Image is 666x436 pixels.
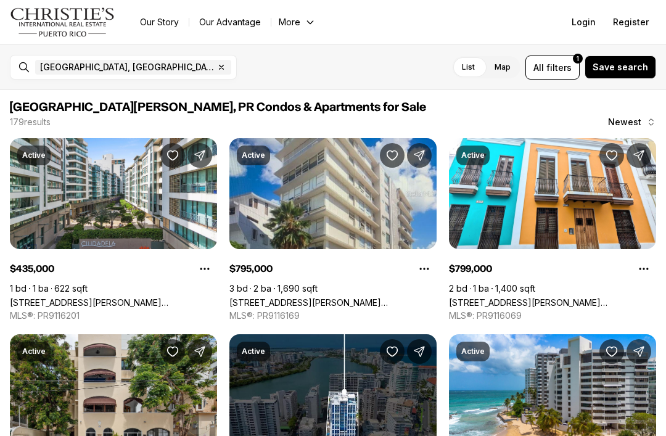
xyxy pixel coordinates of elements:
[380,143,405,168] button: Save Property: 69 SANTIAGO IGLESIA #5A
[412,257,437,281] button: Property options
[189,14,271,31] a: Our Advantage
[461,150,485,160] p: Active
[160,143,185,168] button: Save Property: 1509 PONCE DE LEON #1162
[160,339,185,364] button: Save Property: 14 CERVANTES #2
[407,143,432,168] button: Share Property
[452,56,485,78] label: List
[461,347,485,356] p: Active
[546,61,572,74] span: filters
[242,150,265,160] p: Active
[601,110,664,134] button: Newest
[572,17,596,27] span: Login
[407,339,432,364] button: Share Property
[40,62,214,72] span: [GEOGRAPHIC_DATA], [GEOGRAPHIC_DATA], [GEOGRAPHIC_DATA]
[533,61,544,74] span: All
[606,10,656,35] button: Register
[271,14,323,31] button: More
[577,54,579,64] span: 1
[192,257,217,281] button: Property options
[585,56,656,79] button: Save search
[599,143,624,168] button: Save Property: 271 CALLE DE LA LUNA #3F
[627,143,651,168] button: Share Property
[525,56,580,80] button: Allfilters1
[187,339,212,364] button: Share Property
[449,297,656,308] a: 271 CALLE DE LA LUNA #3F, SAN JUAN PR, 00901
[631,257,656,281] button: Property options
[380,339,405,364] button: Save Property: Condado Blu DELCASSE ST. #901
[130,14,189,31] a: Our Story
[22,347,46,356] p: Active
[10,101,426,113] span: [GEOGRAPHIC_DATA][PERSON_NAME], PR Condos & Apartments for Sale
[22,150,46,160] p: Active
[10,117,51,127] p: 179 results
[608,117,641,127] span: Newest
[229,297,437,308] a: 69 SANTIAGO IGLESIA #5A, SAN JUAN PR, 00907
[242,347,265,356] p: Active
[564,10,603,35] button: Login
[10,7,115,37] img: logo
[485,56,520,78] label: Map
[593,62,648,72] span: Save search
[10,297,217,308] a: 1509 PONCE DE LEON #1162, SANTURCE PR, 00909
[187,143,212,168] button: Share Property
[613,17,649,27] span: Register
